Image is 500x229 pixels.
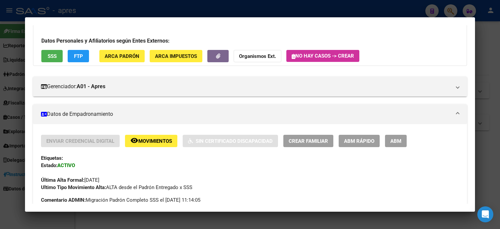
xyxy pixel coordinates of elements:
[41,184,192,190] span: ALTA desde el Padrón Entregado x SSS
[155,53,197,59] span: ARCA Impuestos
[41,197,86,203] strong: Comentario ADMIN:
[33,104,467,124] mat-expansion-panel-header: Datos de Empadronamiento
[41,196,200,204] span: Migración Padrón Completo SSS el [DATE] 11:14:05
[477,206,493,222] div: Open Intercom Messenger
[283,135,333,147] button: Crear Familiar
[339,135,380,147] button: ABM Rápido
[77,83,105,91] strong: A01 - Apres
[68,50,89,62] button: FTP
[46,138,114,144] span: Enviar Credencial Digital
[138,138,172,144] span: Movimientos
[33,77,467,97] mat-expansion-panel-header: Gerenciador:A01 - Apres
[292,53,354,59] span: No hay casos -> Crear
[41,50,63,62] button: SSS
[41,177,84,183] strong: Última Alta Formal:
[41,110,451,118] mat-panel-title: Datos de Empadronamiento
[239,53,276,59] strong: Organismos Ext.
[183,135,278,147] button: Sin Certificado Discapacidad
[196,138,273,144] span: Sin Certificado Discapacidad
[234,50,281,62] button: Organismos Ext.
[130,136,138,144] mat-icon: remove_red_eye
[150,50,202,62] button: ARCA Impuestos
[41,155,63,161] strong: Etiquetas:
[48,53,57,59] span: SSS
[385,135,407,147] button: ABM
[125,135,177,147] button: Movimientos
[286,50,359,62] button: No hay casos -> Crear
[41,37,459,45] h3: Datos Personales y Afiliatorios según Entes Externos:
[41,184,106,190] strong: Ultimo Tipo Movimiento Alta:
[57,162,75,168] strong: ACTIVO
[390,138,401,144] span: ABM
[74,53,83,59] span: FTP
[41,162,57,168] strong: Estado:
[41,177,99,183] span: [DATE]
[344,138,374,144] span: ABM Rápido
[41,135,120,147] button: Enviar Credencial Digital
[289,138,328,144] span: Crear Familiar
[99,50,145,62] button: ARCA Padrón
[41,83,451,91] mat-panel-title: Gerenciador:
[105,53,139,59] span: ARCA Padrón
